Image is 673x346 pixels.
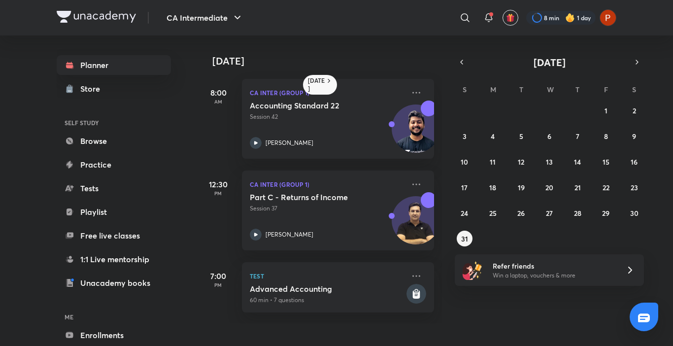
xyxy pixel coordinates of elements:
[534,56,566,69] span: [DATE]
[199,270,238,282] h5: 7:00
[519,132,523,141] abbr: August 5, 2025
[266,230,313,239] p: [PERSON_NAME]
[546,157,553,167] abbr: August 13, 2025
[57,226,171,245] a: Free live classes
[576,132,579,141] abbr: August 7, 2025
[574,157,581,167] abbr: August 14, 2025
[519,85,523,94] abbr: Tuesday
[513,154,529,170] button: August 12, 2025
[513,205,529,221] button: August 26, 2025
[565,13,575,23] img: streak
[598,128,614,144] button: August 8, 2025
[463,85,467,94] abbr: Sunday
[212,55,444,67] h4: [DATE]
[308,77,325,93] h6: [DATE]
[57,114,171,131] h6: SELF STUDY
[598,103,614,118] button: August 1, 2025
[605,106,607,115] abbr: August 1, 2025
[461,157,468,167] abbr: August 10, 2025
[461,234,468,243] abbr: August 31, 2025
[457,154,472,170] button: August 10, 2025
[633,106,636,115] abbr: August 2, 2025
[57,202,171,222] a: Playlist
[199,190,238,196] p: PM
[57,178,171,198] a: Tests
[598,179,614,195] button: August 22, 2025
[57,273,171,293] a: Unacademy books
[626,154,642,170] button: August 16, 2025
[631,157,638,167] abbr: August 16, 2025
[491,132,495,141] abbr: August 4, 2025
[489,208,497,218] abbr: August 25, 2025
[547,132,551,141] abbr: August 6, 2025
[626,179,642,195] button: August 23, 2025
[250,87,404,99] p: CA Inter (Group 1)
[485,205,501,221] button: August 25, 2025
[541,179,557,195] button: August 20, 2025
[457,128,472,144] button: August 3, 2025
[546,208,553,218] abbr: August 27, 2025
[506,13,515,22] img: avatar
[250,204,404,213] p: Session 37
[161,8,249,28] button: CA Intermediate
[463,260,482,280] img: referral
[57,249,171,269] a: 1:1 Live mentorship
[392,110,439,157] img: Avatar
[604,85,608,94] abbr: Friday
[485,154,501,170] button: August 11, 2025
[250,112,404,121] p: Session 42
[489,183,496,192] abbr: August 18, 2025
[493,271,614,280] p: Win a laptop, vouchers & more
[392,202,439,249] img: Avatar
[461,183,468,192] abbr: August 17, 2025
[598,154,614,170] button: August 15, 2025
[457,231,472,246] button: August 31, 2025
[574,183,581,192] abbr: August 21, 2025
[199,99,238,104] p: AM
[541,205,557,221] button: August 27, 2025
[575,85,579,94] abbr: Thursday
[570,128,585,144] button: August 7, 2025
[57,11,136,23] img: Company Logo
[545,183,553,192] abbr: August 20, 2025
[250,284,404,294] h5: Advanced Accounting
[266,138,313,147] p: [PERSON_NAME]
[485,128,501,144] button: August 4, 2025
[632,85,636,94] abbr: Saturday
[598,205,614,221] button: August 29, 2025
[517,208,525,218] abbr: August 26, 2025
[574,208,581,218] abbr: August 28, 2025
[250,296,404,305] p: 60 min • 7 questions
[570,205,585,221] button: August 28, 2025
[626,103,642,118] button: August 2, 2025
[503,10,518,26] button: avatar
[461,208,468,218] abbr: August 24, 2025
[626,205,642,221] button: August 30, 2025
[602,208,609,218] abbr: August 29, 2025
[250,270,404,282] p: Test
[199,87,238,99] h5: 8:00
[57,131,171,151] a: Browse
[603,183,609,192] abbr: August 22, 2025
[457,205,472,221] button: August 24, 2025
[250,178,404,190] p: CA Inter (Group 1)
[57,309,171,325] h6: ME
[547,85,554,94] abbr: Wednesday
[630,208,639,218] abbr: August 30, 2025
[518,183,525,192] abbr: August 19, 2025
[57,325,171,345] a: Enrollments
[485,179,501,195] button: August 18, 2025
[490,157,496,167] abbr: August 11, 2025
[603,157,609,167] abbr: August 15, 2025
[631,183,638,192] abbr: August 23, 2025
[469,55,630,69] button: [DATE]
[57,155,171,174] a: Practice
[493,261,614,271] h6: Refer friends
[600,9,616,26] img: Palak
[457,179,472,195] button: August 17, 2025
[513,128,529,144] button: August 5, 2025
[199,178,238,190] h5: 12:30
[626,128,642,144] button: August 9, 2025
[57,55,171,75] a: Planner
[513,179,529,195] button: August 19, 2025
